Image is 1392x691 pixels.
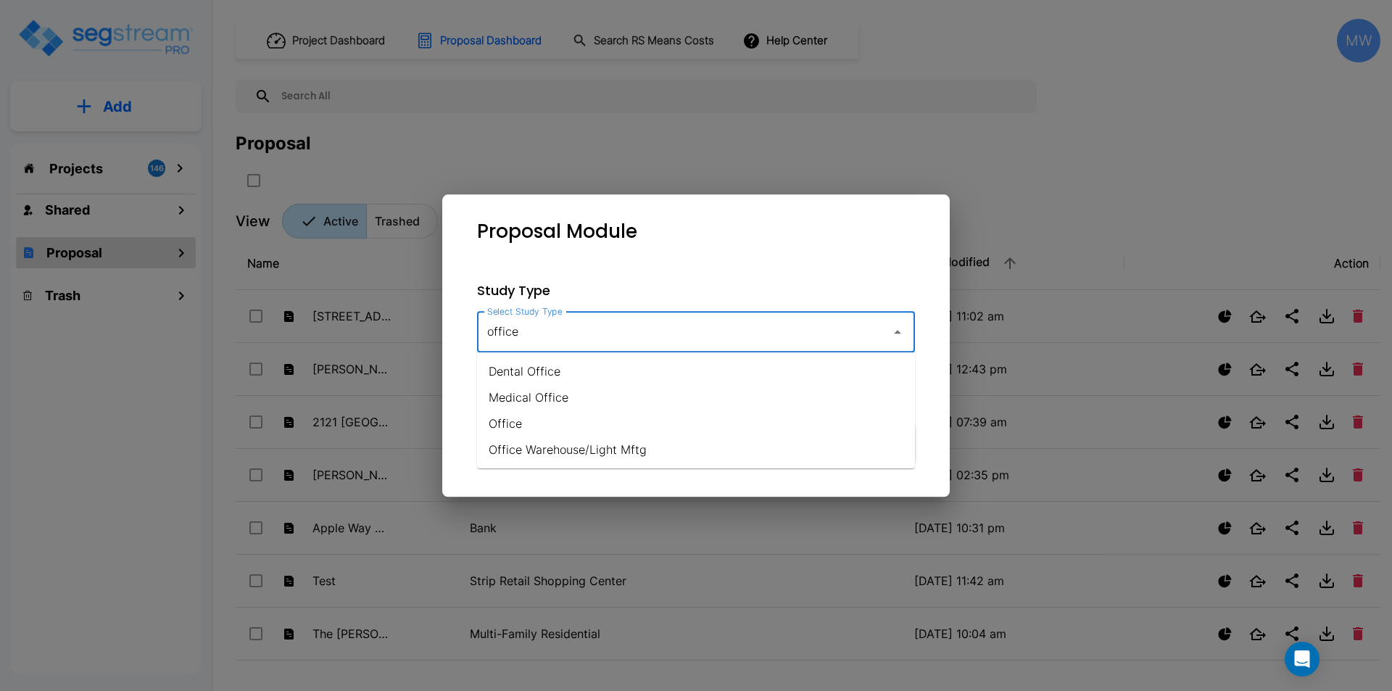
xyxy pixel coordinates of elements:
[477,281,915,300] p: Study Type
[477,384,915,410] li: Medical Office
[1285,642,1319,676] div: Open Intercom Messenger
[477,436,915,463] li: Office Warehouse/Light Mftg
[477,358,915,384] li: Dental Office
[487,305,563,318] label: Select Study Type
[477,218,637,246] p: Proposal Module
[477,410,915,436] li: Office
